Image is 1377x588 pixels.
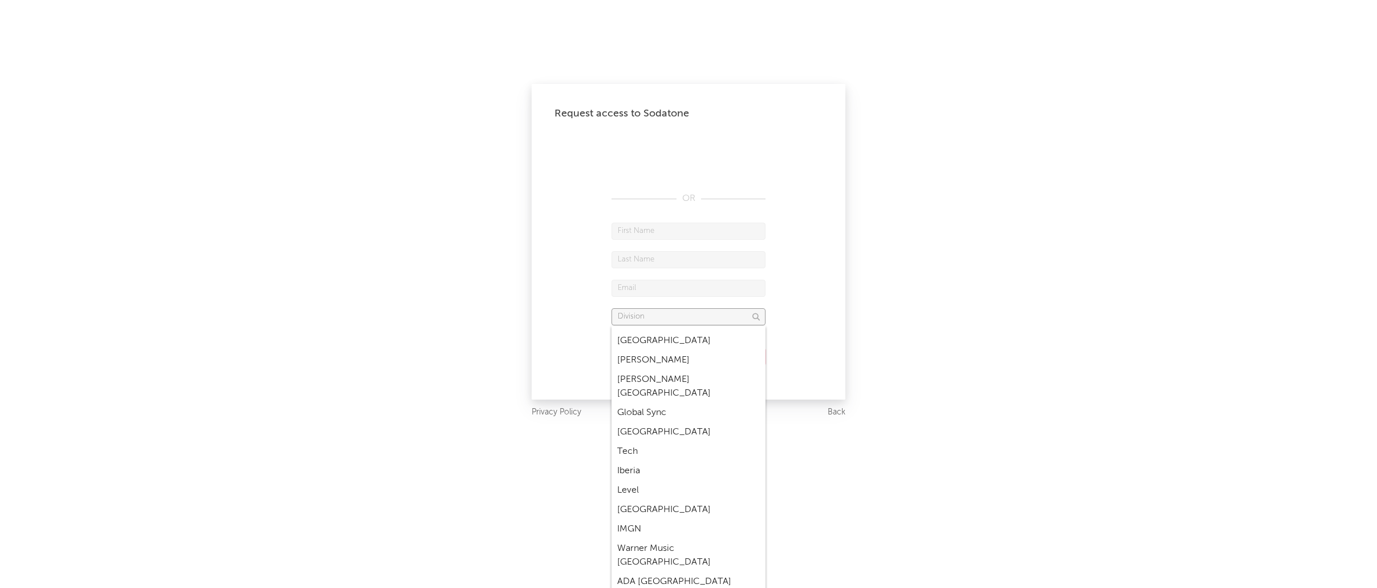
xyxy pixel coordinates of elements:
div: [GEOGRAPHIC_DATA] [611,422,766,442]
div: Level [611,481,766,500]
a: Privacy Policy [532,405,581,420]
div: Request access to Sodatone [554,107,823,120]
div: [GEOGRAPHIC_DATA] [611,331,766,351]
div: OR [611,192,766,206]
div: IMGN [611,519,766,539]
input: Division [611,308,766,325]
div: Warner Music [GEOGRAPHIC_DATA] [611,539,766,572]
input: Last Name [611,251,766,268]
div: Tech [611,442,766,461]
a: Back [828,405,845,420]
input: Email [611,280,766,297]
div: [GEOGRAPHIC_DATA] [611,500,766,519]
div: Global Sync [611,403,766,422]
div: Iberia [611,461,766,481]
div: [PERSON_NAME] [611,351,766,370]
div: [PERSON_NAME] [GEOGRAPHIC_DATA] [611,370,766,403]
input: First Name [611,223,766,240]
